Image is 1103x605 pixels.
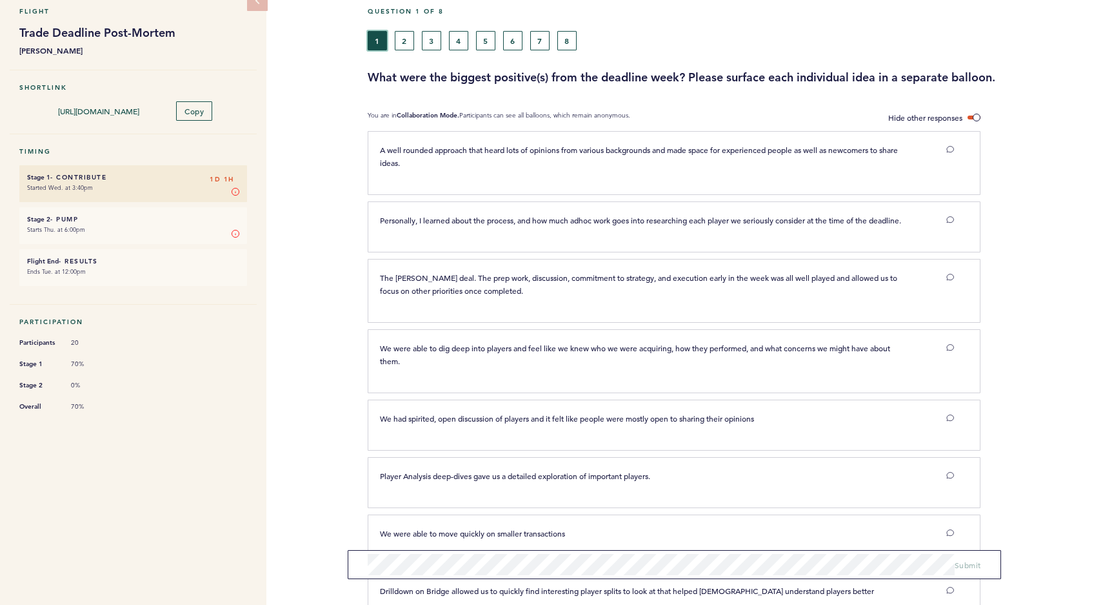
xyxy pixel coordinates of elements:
span: We were able to dig deep into players and feel like we knew who we were acquiring, how they perfo... [380,343,892,366]
span: Personally, I learned about the process, and how much adhoc work goes into researching each playe... [380,215,901,225]
span: Participants [19,336,58,349]
h5: Flight [19,7,247,15]
h5: Participation [19,318,247,326]
button: 1 [368,31,387,50]
h6: - Results [27,257,239,265]
span: 0% [71,381,110,390]
span: Stage 1 [19,358,58,371]
button: Submit [955,559,981,571]
span: The [PERSON_NAME] deal. The prep work, discussion, commitment to strategy, and execution early in... [380,272,899,296]
span: Copy [184,106,204,116]
span: We were able to move quickly on smaller transactions [380,528,565,538]
span: Hide other responses [888,112,962,123]
span: A well rounded approach that heard lots of opinions from various backgrounds and made space for e... [380,145,900,168]
h3: What were the biggest positive(s) from the deadline week? Please surface each individual idea in ... [368,70,1093,85]
span: Player Analysis deep-dives gave us a detailed exploration of important players. [380,471,650,481]
span: 70% [71,402,110,411]
span: We had spirited, open discussion of players and it felt like people were mostly open to sharing t... [380,413,754,424]
h6: - Pump [27,215,239,223]
time: Ends Tue. at 12:00pm [27,267,86,276]
small: Flight End [27,257,59,265]
span: Stage 2 [19,379,58,392]
span: Submit [955,560,981,570]
h5: Shortlink [19,83,247,92]
time: Starts Thu. at 6:00pm [27,225,85,234]
span: 1D 1H [210,173,234,186]
small: Stage 2 [27,215,50,223]
button: 3 [422,31,441,50]
button: 7 [530,31,550,50]
small: Stage 1 [27,173,50,181]
span: 70% [71,360,110,369]
h5: Question 1 of 8 [368,7,1093,15]
h1: Trade Deadline Post-Mortem [19,25,247,41]
h6: - Contribute [27,173,239,181]
span: 20 [71,338,110,347]
p: You are in Participants can see all balloons, which remain anonymous. [368,111,630,125]
button: 4 [449,31,468,50]
span: Overall [19,400,58,413]
button: 8 [557,31,577,50]
b: Collaboration Mode. [397,111,459,119]
time: Started Wed. at 3:40pm [27,183,93,192]
button: 6 [503,31,522,50]
span: Drilldown on Bridge allowed us to quickly find interesting player splits to look at that helped [... [380,586,874,596]
button: Copy [176,101,212,121]
button: 2 [395,31,414,50]
button: 5 [476,31,495,50]
h5: Timing [19,147,247,156]
b: [PERSON_NAME] [19,44,247,57]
